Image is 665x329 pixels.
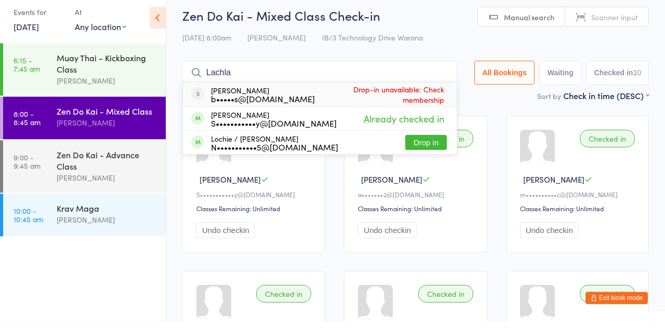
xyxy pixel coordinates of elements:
[591,20,638,30] span: Scanner input
[540,68,581,92] button: Waiting
[3,148,166,200] a: 9:00 -9:45 amZen Do Kai - Advance Class[PERSON_NAME]
[537,99,561,109] label: Sort by
[14,214,43,231] time: 10:00 - 10:45 am
[182,40,231,50] span: [DATE] 8:00am
[322,40,423,50] span: 1B/3 Technology Drive Warana
[14,29,39,40] a: [DATE]
[57,83,157,94] div: [PERSON_NAME]
[196,230,255,246] button: Undo checkin
[75,11,126,29] div: At
[57,60,157,83] div: Muay Thai - Kickboxing Class
[580,138,635,155] div: Checked in
[14,161,41,177] time: 9:00 - 9:45 am
[474,68,535,92] button: All Bookings
[196,198,314,207] div: S•••••••••••y@[DOMAIN_NAME]
[14,117,41,134] time: 8:00 - 8:45 am
[361,182,422,193] span: [PERSON_NAME]
[57,113,157,125] div: Zen Do Kai - Mixed Class
[57,157,157,180] div: Zen Do Kai - Advance Class
[256,293,311,310] div: Checked in
[315,89,447,115] span: Drop-in unavailable: Check membership
[3,104,166,147] a: 8:00 -8:45 amZen Do Kai - Mixed Class[PERSON_NAME]
[211,118,337,135] div: [PERSON_NAME]
[358,198,476,207] div: a•••••••2@[DOMAIN_NAME]
[3,201,166,244] a: 10:00 -10:45 amKrav Maga[PERSON_NAME]
[358,230,417,246] button: Undo checkin
[182,15,649,32] h2: Zen Do Kai - Mixed Class Check-in
[57,125,157,136] div: [PERSON_NAME]
[211,150,338,159] div: N•••••••••••5@[DOMAIN_NAME]
[523,182,584,193] span: [PERSON_NAME]
[563,98,649,109] div: Check in time (DESC)
[211,127,337,135] div: S•••••••••••y@[DOMAIN_NAME]
[405,143,447,158] button: Drop in
[358,212,476,221] div: Classes Remaining: Unlimited
[633,76,641,85] div: 10
[211,142,338,159] div: Lochie / [PERSON_NAME]
[196,212,314,221] div: Classes Remaining: Unlimited
[211,94,315,111] div: [PERSON_NAME]
[199,182,261,193] span: [PERSON_NAME]
[75,29,126,40] div: Any location
[580,293,635,310] div: Checked in
[14,11,64,29] div: Events for
[57,210,157,222] div: Krav Maga
[520,198,638,207] div: m••••••••••c@[DOMAIN_NAME]
[361,117,447,135] span: Already checked in
[57,222,157,234] div: [PERSON_NAME]
[418,293,473,310] div: Checked in
[504,20,554,30] span: Manual search
[586,299,648,312] button: Exit kiosk mode
[587,68,649,92] button: Checked in10
[211,102,315,111] div: b•••••s@[DOMAIN_NAME]
[3,51,166,103] a: 6:15 -7:45 amMuay Thai - Kickboxing Class[PERSON_NAME]
[182,68,457,92] input: Search
[247,40,305,50] span: [PERSON_NAME]
[57,180,157,191] div: [PERSON_NAME]
[520,230,579,246] button: Undo checkin
[520,212,638,221] div: Classes Remaining: Unlimited
[14,64,40,80] time: 6:15 - 7:45 am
